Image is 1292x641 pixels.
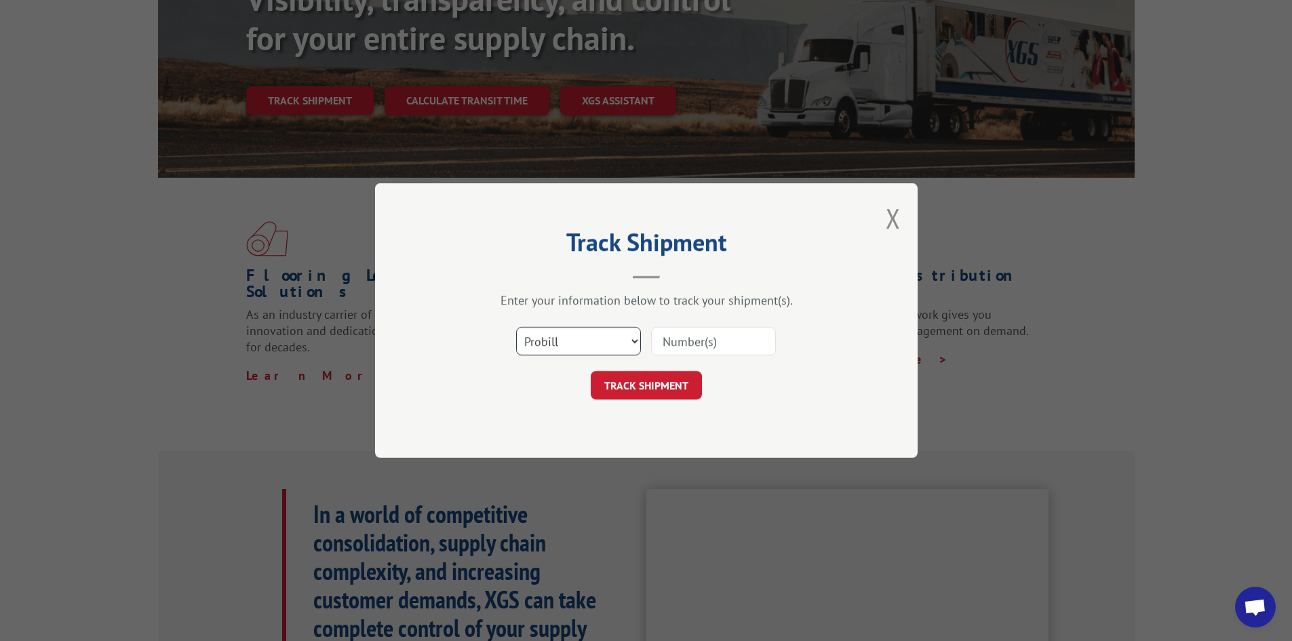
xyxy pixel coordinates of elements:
[651,327,776,355] input: Number(s)
[591,371,702,400] button: TRACK SHIPMENT
[443,292,850,308] div: Enter your information below to track your shipment(s).
[1235,587,1276,627] div: Open chat
[443,233,850,258] h2: Track Shipment
[886,200,901,236] button: Close modal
